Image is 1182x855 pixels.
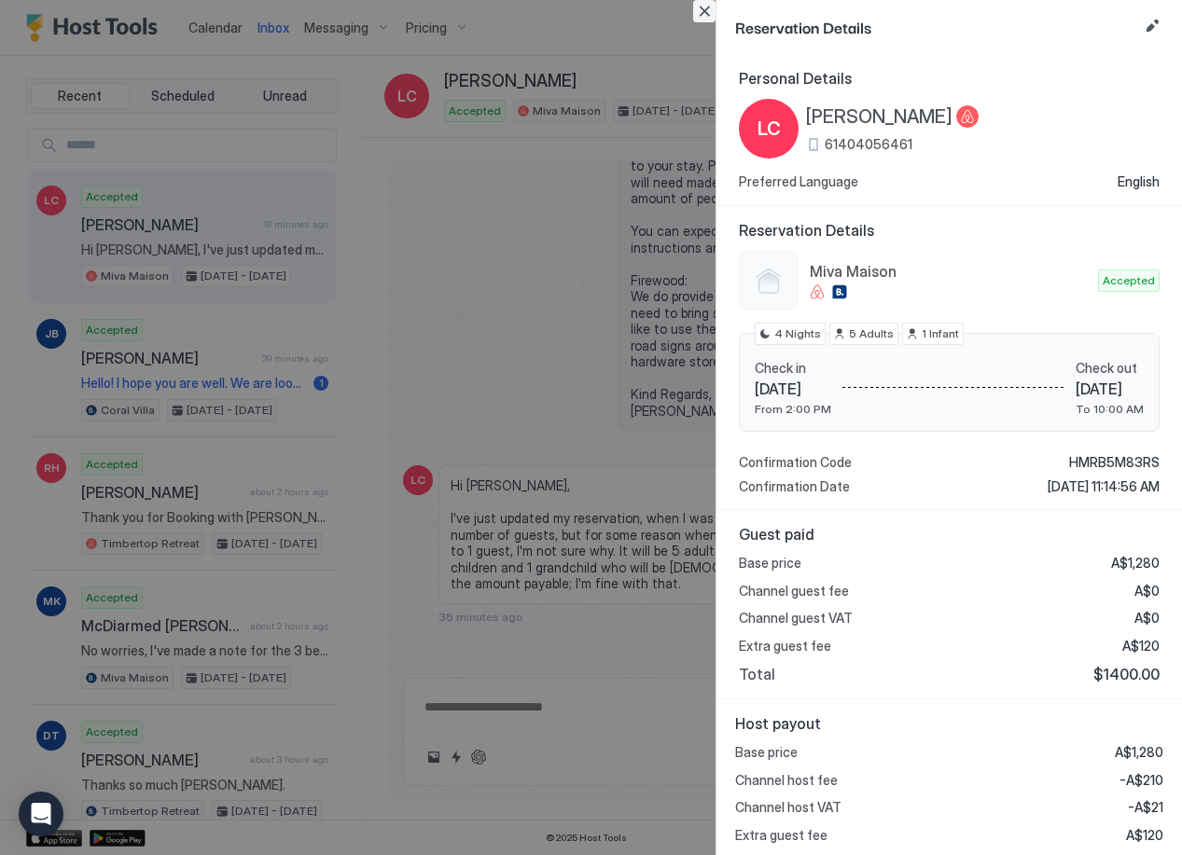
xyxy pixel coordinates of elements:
[774,325,821,342] span: 4 Nights
[1103,272,1155,289] span: Accepted
[739,454,852,471] span: Confirmation Code
[1128,799,1163,816] span: -A$21
[739,610,853,627] span: Channel guest VAT
[1126,827,1163,844] span: A$120
[735,799,841,816] span: Channel host VAT
[739,638,831,655] span: Extra guest fee
[1118,173,1160,190] span: English
[1048,478,1160,495] span: [DATE] 11:14:56 AM
[739,555,801,572] span: Base price
[1076,360,1144,377] span: Check out
[1141,15,1163,37] button: Edit reservation
[1134,583,1160,600] span: A$0
[1122,638,1160,655] span: A$120
[735,714,1163,733] span: Host payout
[1115,744,1163,761] span: A$1,280
[810,262,1091,281] span: Miva Maison
[755,402,831,416] span: From 2:00 PM
[739,583,849,600] span: Channel guest fee
[735,772,838,789] span: Channel host fee
[739,478,850,495] span: Confirmation Date
[1093,665,1160,683] span: $1400.00
[739,221,1160,240] span: Reservation Details
[922,325,959,342] span: 1 Infant
[735,744,798,761] span: Base price
[735,827,827,844] span: Extra guest fee
[1076,379,1144,398] span: [DATE]
[1134,610,1160,627] span: A$0
[1111,555,1160,572] span: A$1,280
[739,173,858,190] span: Preferred Language
[739,69,1160,88] span: Personal Details
[755,360,831,377] span: Check in
[739,665,775,683] span: Total
[19,792,63,836] div: Open Intercom Messenger
[825,136,912,153] span: 61404056461
[849,325,894,342] span: 5 Adults
[1069,454,1160,471] span: HMRB5M83RS
[806,105,953,129] span: [PERSON_NAME]
[1076,402,1144,416] span: To 10:00 AM
[755,379,831,398] span: [DATE]
[1119,772,1163,789] span: -A$210
[739,525,1160,544] span: Guest paid
[735,15,1137,38] span: Reservation Details
[758,115,781,143] span: LC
